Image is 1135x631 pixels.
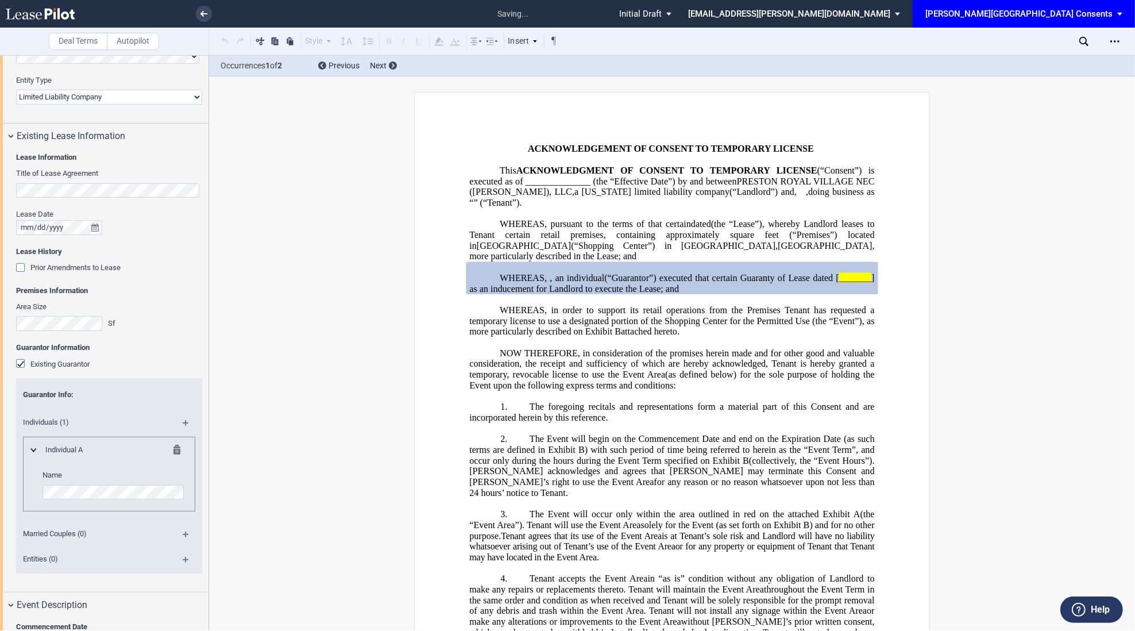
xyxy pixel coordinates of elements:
b: Lease Information [16,153,76,161]
span: 1. [500,402,507,412]
span: 3. [500,509,507,520]
label: Help [1091,602,1110,617]
button: Toggle Control Characters [547,34,561,48]
span: The Event will begin on the Commencement Date and end on the Expiration Date (as such terms are d... [469,434,877,455]
span: , [572,187,574,197]
span: Next [370,61,387,70]
span: , more particularly described in the Lease; and [469,241,877,261]
span: limited liability company [634,187,729,197]
span: Tenant accepts the Event Area [530,574,648,584]
span: This [500,166,516,176]
span: (“Landlord”) and [729,187,794,197]
span: dated [691,219,711,229]
span: NOW THEREFORE, in consideration of the promises herein made and for other good and valuable consi... [469,348,877,380]
b: 1 [265,61,270,70]
md-checkbox: Prior Amendments to Lease [16,263,121,274]
span: solely for the Event (as set forth on Exhibit [641,520,801,530]
span: attached hereto. [621,326,680,337]
span: Name [43,471,62,479]
span: WHEREAS, [500,273,547,283]
span: 4. [500,574,507,584]
a: A [854,509,860,520]
div: Next [370,60,397,72]
button: Help [1060,597,1123,623]
span: , whereby Landlord leases to Tenant certain retail premises, containing approximately [469,219,877,240]
span: (the “Lease”) [711,219,762,229]
span: hours’ notice to Tenant. [481,488,567,498]
span: 2. [500,434,507,444]
span: square feet (“Premises”) located in [469,230,877,251]
span: “Tenant”). [483,198,522,208]
span: (as defined below) for the sole purpose of holding the Event upon the following express terms and... [469,370,877,390]
span: . Tenant will not install any signage within the Event Area [644,606,867,616]
span: . [597,552,599,563]
a: B [743,456,749,466]
span: Occurrences of [221,60,310,72]
div: Open Lease options menu [1106,32,1124,51]
span: , an individual [550,273,604,283]
span: Entities (0) [16,554,171,564]
span: (“Shopping Center”) in [571,241,671,251]
span: Event Description [17,598,87,612]
a: B [615,326,621,337]
div: Sf [108,318,119,329]
span: [GEOGRAPHIC_DATA] [681,241,775,251]
span: (“Consent”) is executed as of ______________ (the “Effective Date”) by and between [469,166,877,186]
span: [GEOGRAPHIC_DATA] [477,241,571,251]
b: Lease History [16,247,62,256]
span: saving... [492,2,534,26]
a: B [804,520,810,530]
span: Initial Draft [619,9,662,19]
span: . Tenant will use the Event Area [522,520,640,530]
span: doing business as “ [469,187,877,207]
span: Existing Lease Information [17,129,125,143]
span: a [574,187,578,197]
span: or for any property or equipment of Tenant that Tenant may have located in the Event Area [469,541,877,562]
span: ] as an inducement for Landlord to execute the Lease; and [469,273,877,294]
b: Guarantor Information [16,343,90,352]
span: Area Size [16,302,47,311]
button: Copy [268,34,282,48]
a: B [578,445,585,455]
span: [US_STATE] [582,187,631,197]
md-checkbox: Existing Guarantor [16,359,90,370]
span: in “as is” condition without any obligation of Landlord to make any repairs or replacements there... [469,574,877,594]
button: Cut [253,34,267,48]
div: Previous [318,60,360,72]
span: Tenant agrees that its use of the Event Area [501,530,662,541]
label: Autopilot [107,33,159,50]
span: is at Tenant’s sole risk and Landlord will have no liability whatsoever arising out of Tenant’s u... [469,530,877,551]
span: , [806,187,808,197]
span: for any reason or no reason whatsoever upon not less than 24 [469,477,877,498]
span: Commencement Date [16,622,87,631]
span: Previous [329,61,360,70]
span: The foregoing recitals and representations form a material part of this Consent and are incorpora... [469,402,877,422]
span: Title of Lease Agreement [16,169,98,178]
span: ”) [515,520,523,530]
span: or make any alterations or improvements to the Event Area [469,606,877,626]
span: Entity Type [16,76,52,84]
label: Deal Terms [49,33,107,50]
span: : [23,390,74,399]
span: (collectively, the “Event Hours”). [PERSON_NAME] acknowledges and agrees that [PERSON_NAME] may t... [469,456,877,487]
span: (“Guarantor”) executed that certain Guaranty of Lease dated [ [604,273,839,283]
b: Premises Information [16,286,88,295]
span: _______ [839,273,871,283]
span: The Event will occur only within the area outlined in red on the attached Exhibit [530,509,850,520]
span: WHEREAS, pursuant to the terms of that certain [500,219,691,229]
span: ACKNOWLEDGEMENT OF CONSENT TO TEMPORARY LICENSE [528,144,814,154]
span: ACKNOWLEDGMENT OF CONSENT TO TEMPORARY LICENSE [516,166,817,176]
button: Paste [283,34,297,48]
span: , [775,241,778,251]
div: Insert [507,34,540,49]
span: ) and for no other purpose. [469,520,877,541]
span: , [794,187,797,197]
b: 2 [277,61,282,70]
span: Married Couples (0) [16,529,171,539]
span: Lease Date [16,210,53,218]
div: [PERSON_NAME][GEOGRAPHIC_DATA] Consents [925,9,1113,19]
span: PRESTON ROYAL VILLAGE NEC ([PERSON_NAME]), LLC [469,176,877,197]
span: [GEOGRAPHIC_DATA] [778,241,872,251]
span: Guarantor Info [23,390,71,399]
